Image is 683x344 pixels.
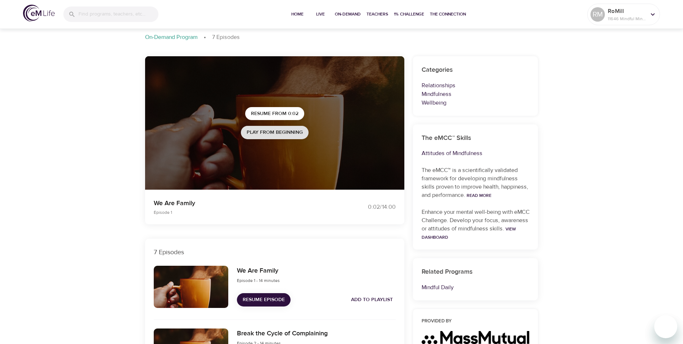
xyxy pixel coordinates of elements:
[23,5,55,22] img: logo
[251,109,298,118] span: Resume from 0:02
[422,90,530,98] p: Mindfulness
[430,10,466,18] span: The Connection
[422,65,530,75] h6: Categories
[422,331,530,344] img: org_logo_175.jpg
[348,293,396,306] button: Add to Playlist
[245,107,304,120] button: Resume from 0:02
[654,315,677,338] iframe: Button to launch messaging window
[154,198,333,208] p: We Are Family
[247,128,303,137] span: Play from beginning
[422,318,530,325] h6: Provided by
[243,295,285,304] span: Resume Episode
[608,16,646,22] p: 11646 Mindful Minutes
[467,193,491,198] a: Read More
[422,226,516,240] a: View Dashboard
[237,328,328,339] h6: Break the Cycle of Complaining
[241,126,309,139] button: Play from beginning
[289,10,306,18] span: Home
[590,7,605,22] div: RM
[608,7,646,16] p: RoMill
[351,295,393,304] span: Add to Playlist
[145,33,198,41] p: On-Demand Program
[237,278,280,283] span: Episode 1 - 14 minutes
[145,33,538,42] nav: breadcrumb
[237,266,280,276] h6: We Are Family
[78,6,158,22] input: Find programs, teachers, etc...
[422,166,530,199] p: The eMCC™ is a scientifically validated framework for developing mindfulness skills proven to imp...
[342,203,396,211] div: 0:02 / 14:00
[312,10,329,18] span: Live
[367,10,388,18] span: Teachers
[422,149,530,158] p: Attitudes of Mindfulness
[394,10,424,18] span: 1% Challenge
[422,267,530,277] h6: Related Programs
[422,133,530,144] h6: The eMCC™ Skills
[422,81,530,90] p: Relationships
[422,284,454,291] a: Mindful Daily
[212,33,240,41] p: 7 Episodes
[422,208,530,241] p: Enhance your mental well-being with eMCC Challenge. Develop your focus, awareness or attitudes of...
[335,10,361,18] span: On-Demand
[422,98,530,107] p: Wellbeing
[237,293,291,306] button: Resume Episode
[154,209,333,216] p: Episode 1
[154,247,396,257] p: 7 Episodes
